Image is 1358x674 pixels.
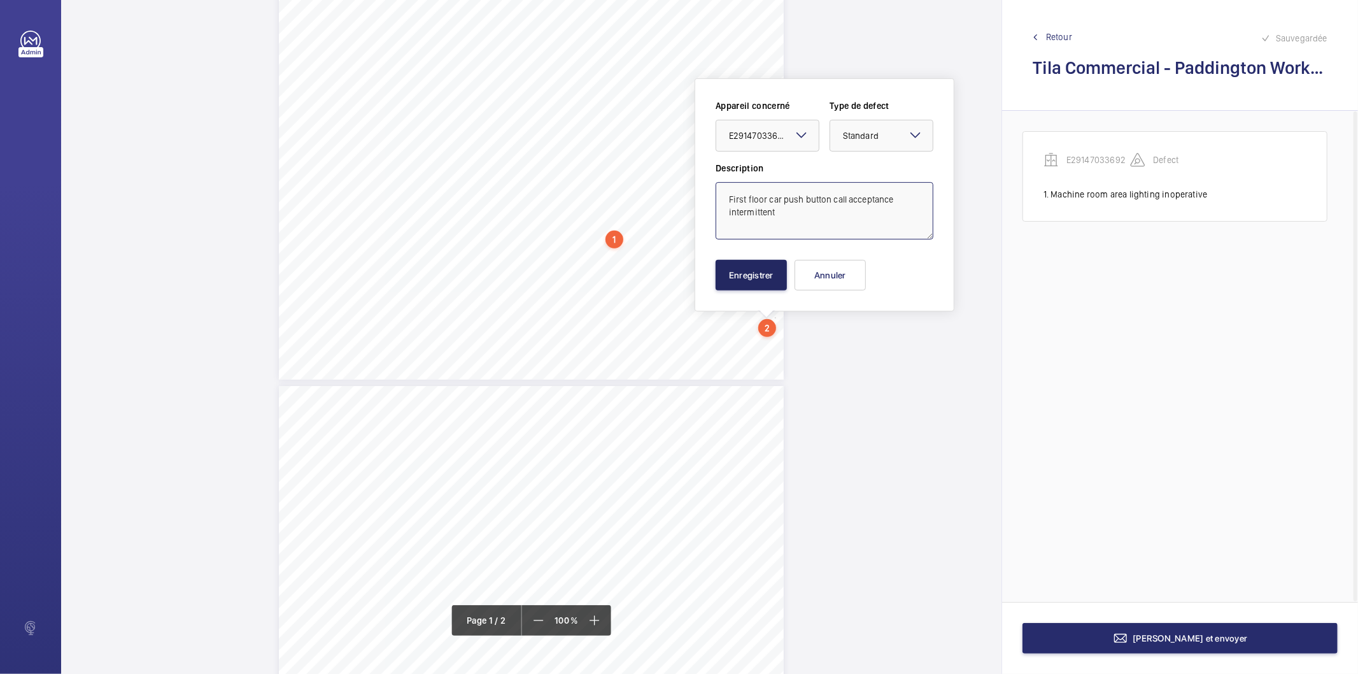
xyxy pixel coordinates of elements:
p: E29147033692 [1066,154,1130,166]
p: Defect [1153,154,1217,166]
label: Type de defect [830,99,933,112]
span: satisfactorily completed.) [279,427,372,437]
span: [PERSON_NAME] et envoyer [1133,633,1248,643]
span: Standard [843,131,879,141]
span: number 143108. [279,410,321,416]
div: 1 [605,231,623,248]
span: 100 % [549,616,583,625]
div: 1. Machine room area lighting inoperative [1043,188,1306,201]
span: the Location details) [279,417,355,427]
button: [PERSON_NAME] et envoyer [1022,623,1338,654]
label: Description [716,162,933,175]
span: Print/email friendly page [279,396,388,406]
div: Page 1 / 2 [451,605,521,636]
span: E29147033692 [729,129,788,141]
button: Annuler [795,260,866,290]
span: No Attachments [279,399,324,406]
span: Retour [1046,31,1072,43]
a: Retour [1033,31,1327,43]
h2: Tila Commercial - Paddington Works - Lift AV387024.pdf [1033,56,1327,80]
div: 2 [758,319,776,337]
label: Appareil concerné [716,99,819,112]
button: Enregistrer [716,260,787,290]
div: Sauvegardée [1261,31,1327,46]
